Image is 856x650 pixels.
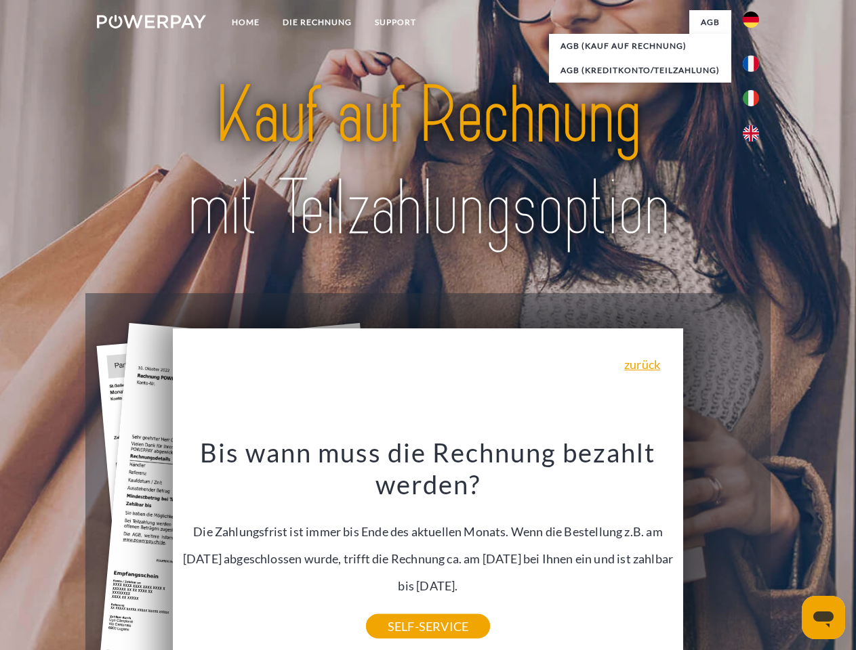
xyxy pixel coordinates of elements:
[802,596,845,639] iframe: Button to launch messaging window
[363,10,428,35] a: SUPPORT
[624,358,660,370] a: zurück
[549,58,731,83] a: AGB (Kreditkonto/Teilzahlung)
[129,65,727,259] img: title-powerpay_de.svg
[743,90,759,106] img: it
[181,436,676,501] h3: Bis wann muss die Rechnung bezahlt werden?
[743,12,759,28] img: de
[549,34,731,58] a: AGB (Kauf auf Rechnung)
[271,10,363,35] a: DIE RECHNUNG
[220,10,271,35] a: Home
[743,56,759,72] img: fr
[181,436,676,626] div: Die Zahlungsfrist ist immer bis Ende des aktuellen Monats. Wenn die Bestellung z.B. am [DATE] abg...
[366,614,490,638] a: SELF-SERVICE
[689,10,731,35] a: agb
[743,125,759,142] img: en
[97,15,206,28] img: logo-powerpay-white.svg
